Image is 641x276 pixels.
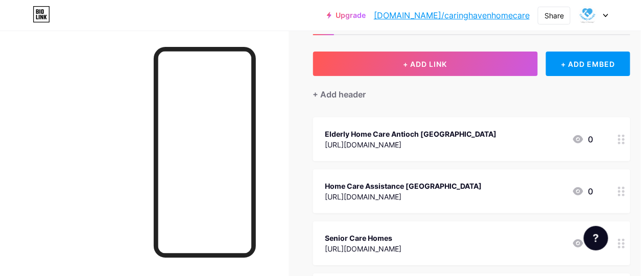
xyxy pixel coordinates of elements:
[403,60,447,68] span: + ADD LINK
[572,133,593,145] div: 0
[546,52,630,76] div: + ADD EMBED
[325,129,497,139] div: Elderly Home Care Antioch [GEOGRAPHIC_DATA]
[313,52,538,76] button: + ADD LINK
[325,243,402,254] div: [URL][DOMAIN_NAME]
[325,191,482,202] div: [URL][DOMAIN_NAME]
[572,185,593,197] div: 0
[572,237,593,249] div: 0
[325,181,482,191] div: Home Care Assistance [GEOGRAPHIC_DATA]
[313,88,366,101] div: + Add header
[325,233,402,243] div: Senior Care Homes
[544,10,564,21] div: Share
[325,139,497,150] div: [URL][DOMAIN_NAME]
[327,11,366,19] a: Upgrade
[374,9,530,21] a: [DOMAIN_NAME]/caringhavenhomecare
[578,6,598,25] img: caringhavenhomecare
